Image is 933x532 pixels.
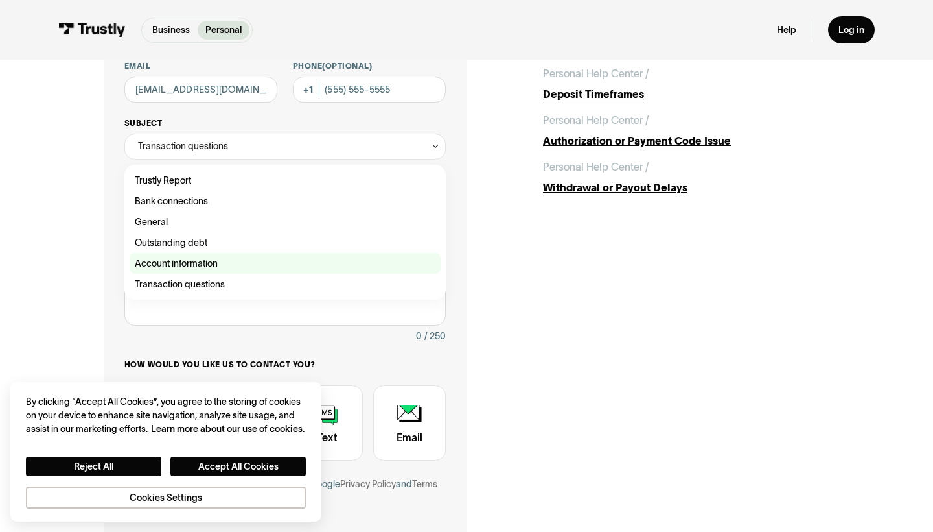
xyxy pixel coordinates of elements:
a: Personal Help Center /Deposit Timeframes [543,66,829,102]
div: Transaction questions [138,138,228,154]
div: / 250 [424,328,446,344]
div: Withdrawal or Payout Delays [543,180,829,195]
span: Trustly Report [135,173,191,188]
span: Account information [135,256,218,271]
button: Accept All Cookies [170,457,306,476]
input: alex@mail.com [124,77,277,103]
a: Personal Help Center /Withdrawal or Payout Delays [543,159,829,195]
div: Log in [838,24,864,36]
div: Personal Help Center / [543,112,649,128]
span: Bank connections [135,193,208,209]
div: Personal Help Center / [543,66,649,81]
a: Personal Help Center /Authorization or Payment Code Issue [543,112,829,149]
div: 0 [416,328,422,344]
label: Subject [124,118,446,128]
span: Transaction questions [135,276,225,292]
button: Reject All [26,457,161,476]
a: Personal [198,21,249,40]
button: Cookies Settings [26,487,306,509]
a: Business [144,21,198,40]
img: Trustly Logo [58,23,126,37]
div: Authorization or Payment Code Issue [543,133,829,149]
div: By clicking “Accept All Cookies”, you agree to the storing of cookies on your device to enhance s... [26,395,306,436]
div: Personal Help Center / [543,159,649,175]
input: (555) 555-5555 [293,77,446,103]
a: Privacy Policy [340,479,396,489]
div: Transaction questions [124,134,446,160]
nav: Transaction questions [124,160,446,300]
span: (Optional) [322,62,372,70]
span: General [135,214,168,230]
div: Cookie banner [10,382,321,522]
a: Log in [828,16,875,43]
label: Phone [293,61,446,71]
div: Privacy [26,395,306,509]
p: Personal [205,23,242,37]
a: Help [777,24,796,36]
p: Business [152,23,190,37]
div: Deposit Timeframes [543,86,829,102]
span: Outstanding debt [135,235,207,250]
a: More information about your privacy, opens in a new tab [151,424,305,434]
label: Email [124,61,277,71]
label: How would you like us to contact you? [124,359,446,370]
